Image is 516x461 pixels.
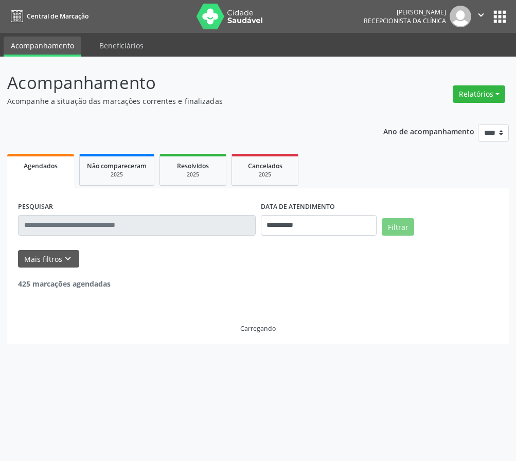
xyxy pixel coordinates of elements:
[18,250,79,268] button: Mais filtroskeyboard_arrow_down
[18,199,53,215] label: PESQUISAR
[261,199,335,215] label: DATA DE ATENDIMENTO
[4,37,81,57] a: Acompanhamento
[475,9,487,21] i: 
[491,8,509,26] button: apps
[383,125,474,137] p: Ano de acompanhamento
[27,12,88,21] span: Central de Marcação
[177,162,209,170] span: Resolvidos
[87,171,147,179] div: 2025
[240,324,276,333] div: Carregando
[24,162,58,170] span: Agendados
[453,85,505,103] button: Relatórios
[239,171,291,179] div: 2025
[7,70,359,96] p: Acompanhamento
[7,96,359,107] p: Acompanhe a situação das marcações correntes e finalizadas
[364,8,446,16] div: [PERSON_NAME]
[18,279,111,289] strong: 425 marcações agendadas
[7,8,88,25] a: Central de Marcação
[87,162,147,170] span: Não compareceram
[92,37,151,55] a: Beneficiários
[167,171,219,179] div: 2025
[471,6,491,27] button: 
[364,16,446,25] span: Recepcionista da clínica
[248,162,282,170] span: Cancelados
[382,218,414,236] button: Filtrar
[62,253,74,264] i: keyboard_arrow_down
[450,6,471,27] img: img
